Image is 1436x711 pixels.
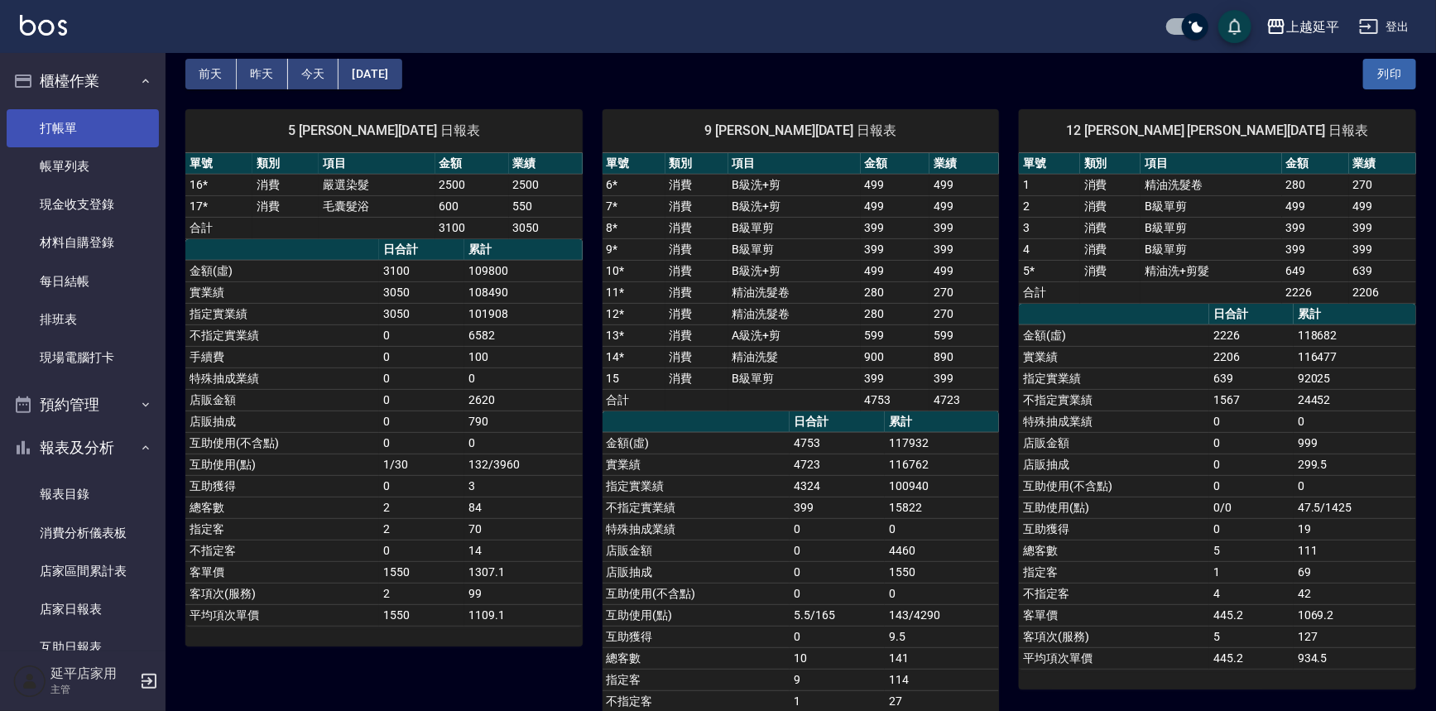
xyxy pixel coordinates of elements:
[379,239,464,261] th: 日合計
[185,368,379,389] td: 特殊抽成業績
[929,389,999,411] td: 4723
[1294,324,1416,346] td: 118682
[1349,281,1416,303] td: 2206
[790,561,885,583] td: 0
[1294,432,1416,454] td: 999
[1294,411,1416,432] td: 0
[603,669,790,690] td: 指定客
[1019,368,1209,389] td: 指定實業績
[728,368,861,389] td: B級單剪
[1209,454,1294,475] td: 0
[185,583,379,604] td: 客項次(服務)
[665,368,728,389] td: 消費
[1080,195,1141,217] td: 消費
[379,583,464,604] td: 2
[885,475,999,497] td: 100940
[1209,346,1294,368] td: 2206
[435,153,509,175] th: 金額
[237,59,288,89] button: 昨天
[603,518,790,540] td: 特殊抽成業績
[319,195,435,217] td: 毛囊髮浴
[509,153,583,175] th: 業績
[1294,454,1416,475] td: 299.5
[929,346,999,368] td: 890
[1294,583,1416,604] td: 42
[1019,281,1080,303] td: 合計
[1349,174,1416,195] td: 270
[1282,238,1349,260] td: 399
[1363,59,1416,89] button: 列印
[185,217,252,238] td: 合計
[319,174,435,195] td: 嚴選染髮
[1209,475,1294,497] td: 0
[1141,260,1281,281] td: 精油洗+剪髮
[790,669,885,690] td: 9
[1282,260,1349,281] td: 649
[665,238,728,260] td: 消費
[185,497,379,518] td: 總客數
[185,540,379,561] td: 不指定客
[185,454,379,475] td: 互助使用(點)
[1294,626,1416,647] td: 127
[1080,174,1141,195] td: 消費
[1023,243,1030,256] a: 4
[1141,195,1281,217] td: B級單剪
[252,174,319,195] td: 消費
[1294,304,1416,325] th: 累計
[1080,217,1141,238] td: 消費
[185,260,379,281] td: 金額(虛)
[464,454,583,475] td: 132/3960
[379,561,464,583] td: 1550
[1039,123,1396,139] span: 12 [PERSON_NAME] [PERSON_NAME][DATE] 日報表
[379,604,464,626] td: 1550
[790,647,885,669] td: 10
[7,262,159,300] a: 每日結帳
[1349,238,1416,260] td: 399
[1209,324,1294,346] td: 2226
[185,346,379,368] td: 手續費
[603,153,1000,411] table: a dense table
[665,217,728,238] td: 消費
[379,432,464,454] td: 0
[185,561,379,583] td: 客單價
[1260,10,1346,44] button: 上越延平
[1019,153,1416,304] table: a dense table
[665,153,728,175] th: 類別
[790,497,885,518] td: 399
[435,217,509,238] td: 3100
[790,454,885,475] td: 4723
[885,647,999,669] td: 141
[1209,540,1294,561] td: 5
[50,682,135,697] p: 主管
[861,174,930,195] td: 499
[885,454,999,475] td: 116762
[185,475,379,497] td: 互助獲得
[861,389,930,411] td: 4753
[379,281,464,303] td: 3050
[379,368,464,389] td: 0
[790,604,885,626] td: 5.5/165
[1209,604,1294,626] td: 445.2
[464,540,583,561] td: 14
[7,223,159,262] a: 材料自購登錄
[185,324,379,346] td: 不指定實業績
[929,260,999,281] td: 499
[665,346,728,368] td: 消費
[379,454,464,475] td: 1/30
[1141,238,1281,260] td: B級單剪
[790,583,885,604] td: 0
[861,324,930,346] td: 599
[1019,454,1209,475] td: 店販抽成
[603,454,790,475] td: 實業績
[728,303,861,324] td: 精油洗髮卷
[379,497,464,518] td: 2
[603,153,665,175] th: 單號
[929,368,999,389] td: 399
[1282,281,1349,303] td: 2226
[464,389,583,411] td: 2620
[7,628,159,666] a: 互助日報表
[861,281,930,303] td: 280
[603,626,790,647] td: 互助獲得
[1019,583,1209,604] td: 不指定客
[790,411,885,433] th: 日合計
